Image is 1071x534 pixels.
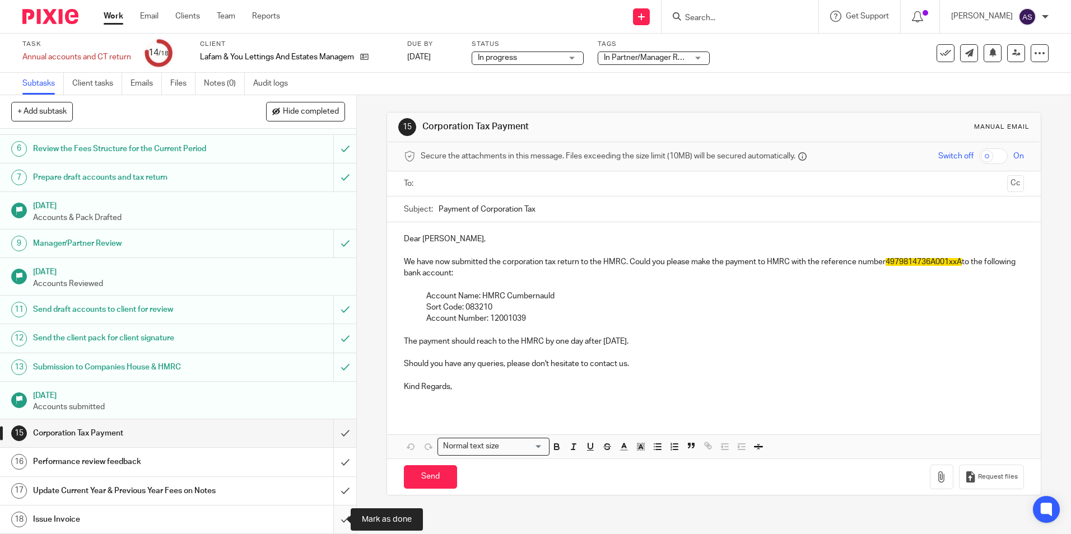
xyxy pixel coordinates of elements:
span: 4979814736A001xxA [886,258,962,266]
span: In Partner/Manager Review + 1 [604,54,710,62]
h1: Send draft accounts to client for review [33,301,226,318]
input: Search for option [502,441,543,452]
p: Kind Regards, [404,381,1023,392]
input: Search [684,13,785,24]
div: 17 [11,483,27,499]
h1: Manager/Partner Review [33,235,226,252]
a: Notes (0) [204,73,245,95]
button: Hide completed [266,102,345,121]
div: 7 [11,170,27,185]
span: In progress [478,54,517,62]
p: Accounts submitted [33,401,346,413]
p: Should you have any queries, please don't hesitate to contact us. [404,358,1023,369]
input: Send [404,465,457,489]
h1: Send the client pack for client signature [33,330,226,346]
h1: [DATE] [33,264,346,278]
span: Secure the attachments in this message. Files exceeding the size limit (10MB) will be secured aut... [421,151,795,162]
div: 12 [11,331,27,346]
p: Account Name: HMRC Cumbernauld [426,291,1023,302]
label: Client [200,40,393,49]
div: 6 [11,141,27,157]
label: Task [22,40,131,49]
h1: Update Current Year & Previous Year Fees on Notes [33,483,226,499]
button: Cc [1007,175,1024,192]
a: Email [140,11,159,22]
span: [DATE] [407,53,431,61]
p: We have now submitted the corporation tax return to the HMRC. Could you please make the payment t... [404,256,1023,279]
p: [PERSON_NAME] [951,11,1013,22]
span: Request files [978,472,1018,481]
img: Pixie [22,9,78,24]
p: Dear [PERSON_NAME], [404,233,1023,245]
label: To: [404,178,416,189]
label: Tags [598,40,710,49]
small: /18 [159,50,169,57]
div: 16 [11,454,27,470]
h1: Corporation Tax Payment [33,425,226,442]
a: Clients [175,11,200,22]
h1: Submission to Companies House & HMRC [33,359,226,376]
div: 13 [11,359,27,375]
span: Normal text size [440,441,501,452]
button: Request files [959,465,1024,490]
p: Sort Code: 083210 [426,302,1023,313]
a: Reports [252,11,280,22]
label: Due by [407,40,458,49]
a: Work [104,11,123,22]
div: Annual accounts and CT return [22,51,131,63]
button: + Add subtask [11,102,73,121]
div: 15 [11,425,27,441]
h1: [DATE] [33,387,346,401]
p: The payment should reach to the HMRC by one day after [DATE]. [404,336,1023,347]
div: 9 [11,236,27,251]
h1: Prepare draft accounts and tax return [33,169,226,186]
a: Client tasks [72,73,122,95]
a: Emails [131,73,162,95]
span: Get Support [846,12,889,20]
div: Manual email [974,123,1030,132]
div: Search for option [437,438,550,455]
a: Subtasks [22,73,64,95]
h1: Issue Invoice [33,511,226,528]
h1: Review the Fees Structure for the Current Period [33,140,226,157]
h1: Corporation Tax Payment [422,121,738,133]
p: Lafam & You Lettings And Estates Management Ltd [200,51,355,63]
h1: [DATE] [33,198,346,212]
div: 11 [11,302,27,317]
img: svg%3E [1018,8,1036,26]
p: Accounts Reviewed [33,278,346,289]
span: Switch off [938,151,974,162]
label: Status [472,40,584,49]
p: Account Number: 12001039 [426,313,1023,324]
p: Accounts & Pack Drafted [33,212,346,223]
a: Team [217,11,235,22]
label: Subject: [404,204,433,215]
div: 18 [11,512,27,527]
a: Audit logs [253,73,296,95]
span: Hide completed [283,107,339,116]
h1: Performance review feedback [33,453,226,470]
div: 15 [398,118,416,136]
span: On [1013,151,1024,162]
a: Files [170,73,195,95]
div: 14 [148,46,169,59]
